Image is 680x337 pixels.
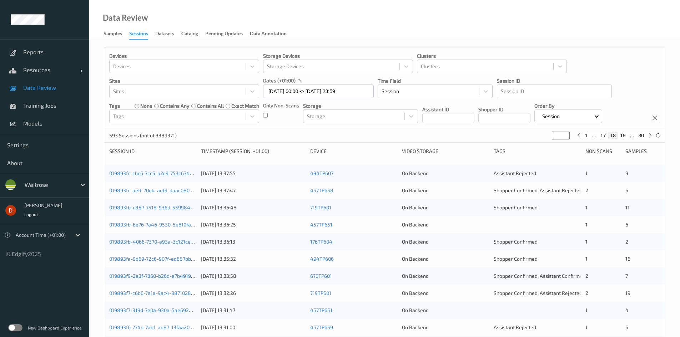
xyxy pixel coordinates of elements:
[618,132,628,139] button: 19
[310,204,331,210] a: 719TP601
[478,106,530,113] p: Shopper ID
[422,106,474,113] p: Assistant ID
[201,238,305,245] div: [DATE] 13:36:13
[263,77,296,84] p: dates (+01:00)
[625,290,630,296] span: 19
[625,170,628,176] span: 9
[109,324,204,330] a: 019893f6-774b-7ab1-ab87-13faa20e5055
[109,239,204,245] a: 019893fb-4066-7370-a93a-3c121cea17d4
[402,187,489,194] div: On Backend
[310,256,334,262] a: 494TP606
[402,272,489,280] div: On Backend
[263,52,413,60] p: Storage Devices
[583,132,590,139] button: 1
[181,30,198,39] div: Catalog
[205,29,250,39] a: Pending Updates
[402,148,489,155] div: Video Storage
[303,102,418,109] p: Storage
[494,290,582,296] span: Shopper Confirmed, Assistant Rejected
[402,238,489,245] div: On Backend
[625,256,630,262] span: 16
[109,256,205,262] a: 019893fa-9d69-72c6-907f-ed687bbb33d7
[534,102,603,109] p: Order By
[310,170,333,176] a: 494TP607
[201,307,305,314] div: [DATE] 13:31:47
[585,148,620,155] div: Non Scans
[155,30,174,39] div: Datasets
[250,30,287,39] div: Data Annotation
[378,77,493,85] p: Time Field
[155,29,181,39] a: Datasets
[310,273,332,279] a: 670TP601
[625,324,628,330] span: 6
[540,113,562,120] p: Session
[585,256,588,262] span: 1
[104,30,122,39] div: Samples
[402,204,489,211] div: On Backend
[109,132,177,139] p: 593 Sessions (out of 3389371)
[160,102,189,109] label: contains any
[585,290,588,296] span: 2
[494,273,585,279] span: Shopper Confirmed, Assistant Confirmed
[625,221,628,228] span: 6
[129,29,155,40] a: Sessions
[205,30,243,39] div: Pending Updates
[402,324,489,331] div: On Backend
[402,255,489,262] div: On Backend
[497,77,612,85] p: Session ID
[625,239,628,245] span: 2
[585,307,588,313] span: 1
[197,102,224,109] label: contains all
[590,132,598,139] button: ...
[109,102,120,109] p: Tags
[109,148,196,155] div: Session ID
[494,239,538,245] span: Shopper Confirmed
[201,290,305,297] div: [DATE] 13:32:26
[104,29,129,39] a: Samples
[598,132,608,139] button: 17
[417,52,567,60] p: Clusters
[201,187,305,194] div: [DATE] 13:37:47
[181,29,205,39] a: Catalog
[585,187,588,193] span: 2
[109,273,204,279] a: 019893f9-2e3f-7360-b26d-a7b4919370c1
[109,187,204,193] a: 019893fc-aeff-70e4-aef9-daac0807e9d8
[140,102,152,109] label: none
[585,170,588,176] span: 1
[310,187,333,193] a: 457TP658
[201,221,305,228] div: [DATE] 13:36:25
[625,187,628,193] span: 6
[585,324,588,330] span: 1
[608,132,618,139] button: 18
[402,290,489,297] div: On Backend
[109,77,259,85] p: Sites
[402,307,489,314] div: On Backend
[109,204,206,210] a: 019893fb-c887-7518-936d-5599844c761b
[310,324,333,330] a: 457TP659
[585,273,588,279] span: 2
[310,290,331,296] a: 719TP601
[402,221,489,228] div: On Backend
[494,148,580,155] div: Tags
[109,221,204,228] a: 019893fb-6e76-7a46-9530-5e8f0fa42fa1
[494,256,538,262] span: Shopper Confirmed
[231,102,259,109] label: exact match
[109,170,203,176] a: 019893fc-cbc6-7cc5-b2c9-753c634dccae
[129,30,148,40] div: Sessions
[585,221,588,228] span: 1
[310,221,332,228] a: 457TP651
[494,324,536,330] span: Assistant Rejected
[625,273,628,279] span: 7
[636,132,646,139] button: 30
[109,52,259,60] p: Devices
[625,307,629,313] span: 4
[585,239,588,245] span: 1
[109,307,206,313] a: 019893f7-319d-7e0a-930a-5ae692477423
[494,187,582,193] span: Shopper Confirmed, Assistant Rejected
[625,204,630,210] span: 11
[625,148,660,155] div: Samples
[201,272,305,280] div: [DATE] 13:33:58
[310,148,397,155] div: Device
[310,307,332,313] a: 457TP651
[628,132,636,139] button: ...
